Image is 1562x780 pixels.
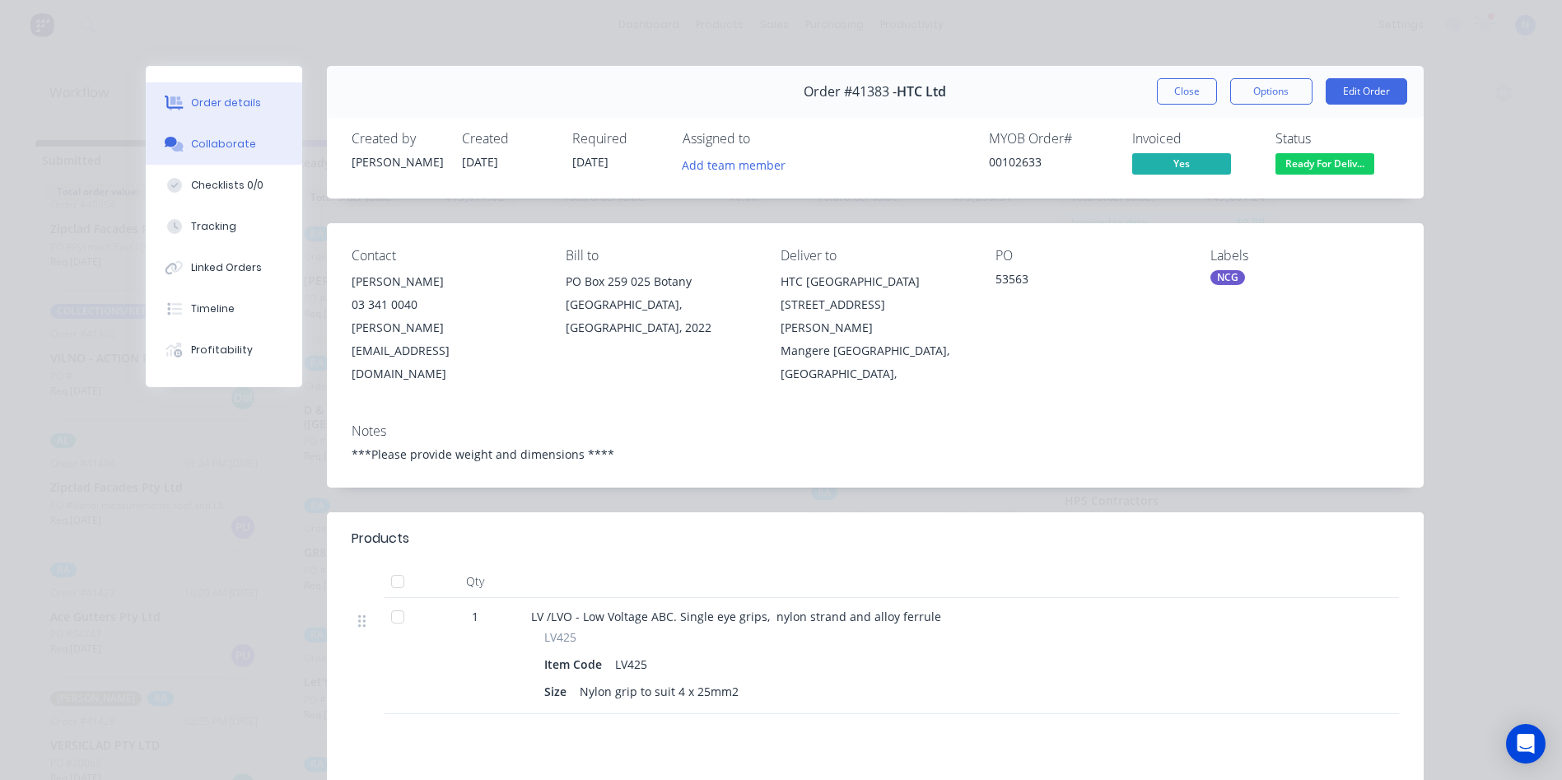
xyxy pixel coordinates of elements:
[191,301,235,316] div: Timeline
[544,652,608,676] div: Item Code
[573,680,745,703] div: Nylon grip to suit 4 x 25mm2
[1157,78,1217,105] button: Close
[781,248,969,264] div: Deliver to
[352,529,409,549] div: Products
[566,248,754,264] div: Bill to
[781,270,969,339] div: HTC [GEOGRAPHIC_DATA] [STREET_ADDRESS][PERSON_NAME]
[989,153,1112,170] div: 00102633
[1210,270,1245,285] div: NCG
[566,293,754,339] div: [GEOGRAPHIC_DATA], [GEOGRAPHIC_DATA], 2022
[1275,153,1374,174] span: Ready For Deliv...
[352,270,540,385] div: [PERSON_NAME]03 341 0040[PERSON_NAME][EMAIL_ADDRESS][DOMAIN_NAME]
[352,270,540,293] div: [PERSON_NAME]
[191,343,253,357] div: Profitability
[146,165,302,206] button: Checklists 0/0
[531,609,941,624] span: LV /LVO - Low Voltage ABC. Single eye grips, nylon strand and alloy ferrule
[544,680,573,703] div: Size
[1506,724,1546,764] div: Open Intercom Messenger
[673,153,794,175] button: Add team member
[995,270,1184,293] div: 53563
[1210,248,1399,264] div: Labels
[191,137,256,152] div: Collaborate
[191,219,236,234] div: Tracking
[572,131,663,147] div: Required
[146,206,302,247] button: Tracking
[989,131,1112,147] div: MYOB Order #
[572,154,608,170] span: [DATE]
[146,124,302,165] button: Collaborate
[191,178,263,193] div: Checklists 0/0
[472,608,478,625] span: 1
[1275,153,1374,178] button: Ready For Deliv...
[544,628,576,646] span: LV425
[146,288,302,329] button: Timeline
[1132,131,1256,147] div: Invoiced
[352,293,540,316] div: 03 341 0040
[1275,131,1399,147] div: Status
[146,82,302,124] button: Order details
[608,652,654,676] div: LV425
[804,84,897,100] span: Order #41383 -
[146,329,302,371] button: Profitability
[683,131,847,147] div: Assigned to
[781,339,969,385] div: Mangere [GEOGRAPHIC_DATA], [GEOGRAPHIC_DATA],
[1132,153,1231,174] span: Yes
[146,247,302,288] button: Linked Orders
[352,131,442,147] div: Created by
[566,270,754,293] div: PO Box 259 025 Botany
[352,248,540,264] div: Contact
[352,446,1399,463] div: ***Please provide weight and dimensions ****
[1230,78,1313,105] button: Options
[462,131,553,147] div: Created
[566,270,754,339] div: PO Box 259 025 Botany[GEOGRAPHIC_DATA], [GEOGRAPHIC_DATA], 2022
[352,423,1399,439] div: Notes
[352,316,540,385] div: [PERSON_NAME][EMAIL_ADDRESS][DOMAIN_NAME]
[352,153,442,170] div: [PERSON_NAME]
[781,270,969,385] div: HTC [GEOGRAPHIC_DATA] [STREET_ADDRESS][PERSON_NAME]Mangere [GEOGRAPHIC_DATA], [GEOGRAPHIC_DATA],
[426,565,525,598] div: Qty
[191,260,262,275] div: Linked Orders
[995,248,1184,264] div: PO
[462,154,498,170] span: [DATE]
[897,84,946,100] span: HTC Ltd
[1326,78,1407,105] button: Edit Order
[683,153,795,175] button: Add team member
[191,96,261,110] div: Order details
